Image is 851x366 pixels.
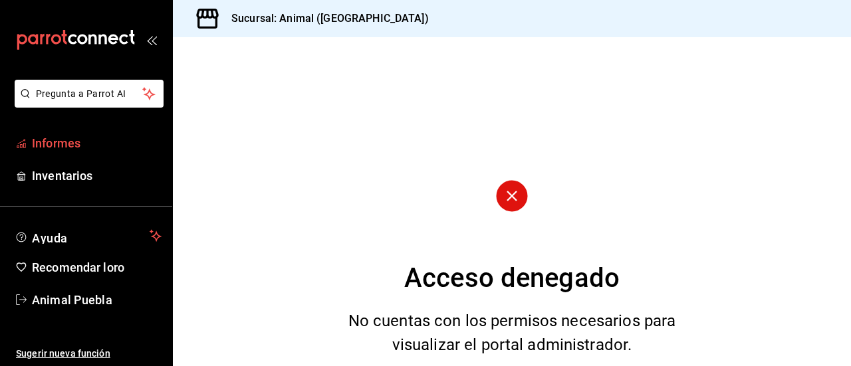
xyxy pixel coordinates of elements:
[32,231,68,245] font: Ayuda
[404,262,620,294] font: Acceso denegado
[348,312,676,354] font: No cuentas con los permisos necesarios para visualizar el portal administrador.
[36,88,126,99] font: Pregunta a Parrot AI
[231,12,429,25] font: Sucursal: Animal ([GEOGRAPHIC_DATA])
[32,293,112,307] font: Animal Puebla
[32,169,92,183] font: Inventarios
[9,96,164,110] a: Pregunta a Parrot AI
[146,35,157,45] button: abrir_cajón_menú
[32,260,124,274] font: Recomendar loro
[16,348,110,359] font: Sugerir nueva función
[32,136,80,150] font: Informes
[15,80,164,108] button: Pregunta a Parrot AI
